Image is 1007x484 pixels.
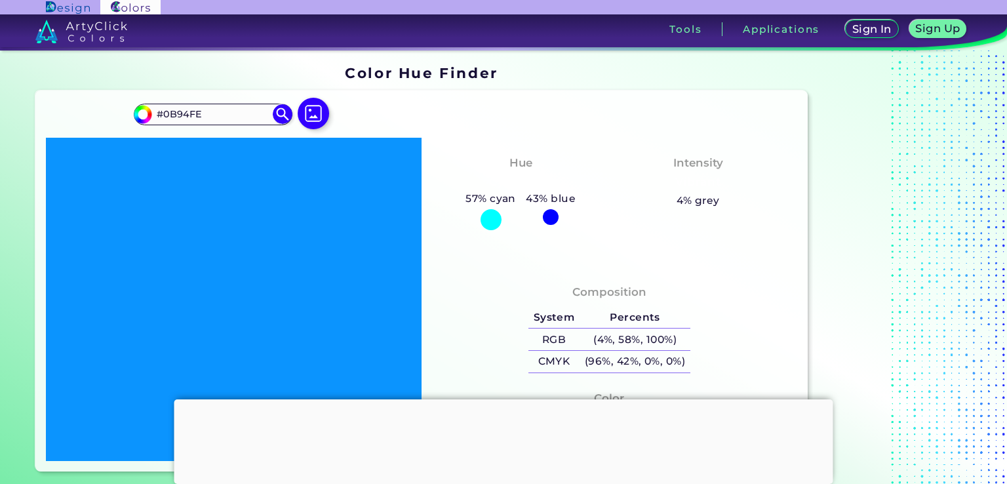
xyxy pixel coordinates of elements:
h5: 43% blue [521,190,581,207]
h3: Applications [743,24,819,34]
a: Sign Up [911,20,964,37]
h4: Color [594,389,624,408]
img: ArtyClick Design logo [46,1,90,14]
h5: 57% cyan [460,190,521,207]
h5: Sign Up [917,24,959,33]
h4: Hue [509,153,532,172]
h5: 4% grey [677,192,720,209]
img: icon picture [298,98,329,129]
h5: Sign In [854,24,890,34]
h5: RGB [528,329,580,350]
h3: Tools [669,24,701,34]
h1: Color Hue Finder [345,63,498,83]
h4: Composition [572,283,646,302]
input: type color.. [152,106,274,123]
iframe: Advertisement [174,399,833,481]
a: Sign In [847,20,897,37]
h5: Percents [580,307,690,329]
h3: Cyan-Blue [484,174,558,190]
h5: (96%, 42%, 0%, 0%) [580,351,690,373]
h5: CMYK [528,351,580,373]
h5: (4%, 58%, 100%) [580,329,690,350]
iframe: Advertisement [813,60,977,477]
h5: System [528,307,580,329]
h4: Intensity [673,153,723,172]
img: icon search [273,104,292,124]
img: logo_artyclick_colors_white.svg [35,20,128,43]
h3: Vibrant [669,174,726,190]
